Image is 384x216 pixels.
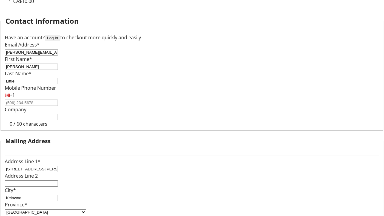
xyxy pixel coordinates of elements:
label: Company [5,106,26,113]
h2: Contact Information [5,16,79,26]
tr-character-limit: 0 / 60 characters [10,121,47,127]
button: Log in [45,35,60,41]
div: Have an account? to checkout more quickly and easily. [5,34,379,41]
label: Mobile Phone Number [5,85,56,91]
label: Last Name* [5,70,31,77]
label: Email Address* [5,41,40,48]
input: City [5,195,58,201]
input: Address [5,166,58,172]
h3: Mailing Address [5,137,50,145]
label: First Name* [5,56,32,62]
input: (506) 234-5678 [5,100,58,106]
label: Address Line 2 [5,172,38,179]
label: Province* [5,201,27,208]
label: City* [5,187,16,193]
label: Address Line 1* [5,158,40,165]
